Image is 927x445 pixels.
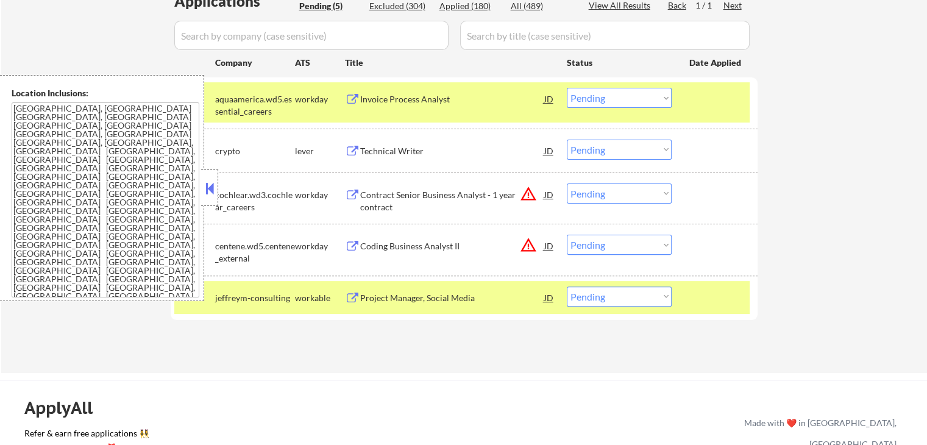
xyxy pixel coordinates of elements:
button: warning_amber [520,185,537,202]
div: jeffreym-consulting [215,292,295,304]
input: Search by title (case sensitive) [460,21,750,50]
div: Title [345,57,555,69]
div: cochlear.wd3.cochlear_careers [215,189,295,213]
div: centene.wd5.centene_external [215,240,295,264]
div: Location Inclusions: [12,87,199,99]
div: ATS [295,57,345,69]
div: crypto [215,145,295,157]
div: Contract Senior Business Analyst - 1 year contract [360,189,544,213]
div: JD [543,183,555,205]
input: Search by company (case sensitive) [174,21,449,50]
div: workday [295,93,345,105]
div: Date Applied [689,57,743,69]
div: ApplyAll [24,397,107,418]
div: Company [215,57,295,69]
div: lever [295,145,345,157]
div: workable [295,292,345,304]
div: aquaamerica.wd5.essential_careers [215,93,295,117]
button: warning_amber [520,237,537,254]
div: Invoice Process Analyst [360,93,544,105]
div: Status [567,51,672,73]
div: workday [295,189,345,201]
div: Project Manager, Social Media [360,292,544,304]
a: Refer & earn free applications 👯‍♀️ [24,429,489,442]
div: workday [295,240,345,252]
div: JD [543,235,555,257]
div: JD [543,140,555,162]
div: JD [543,88,555,110]
div: Technical Writer [360,145,544,157]
div: Coding Business Analyst II [360,240,544,252]
div: JD [543,287,555,308]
